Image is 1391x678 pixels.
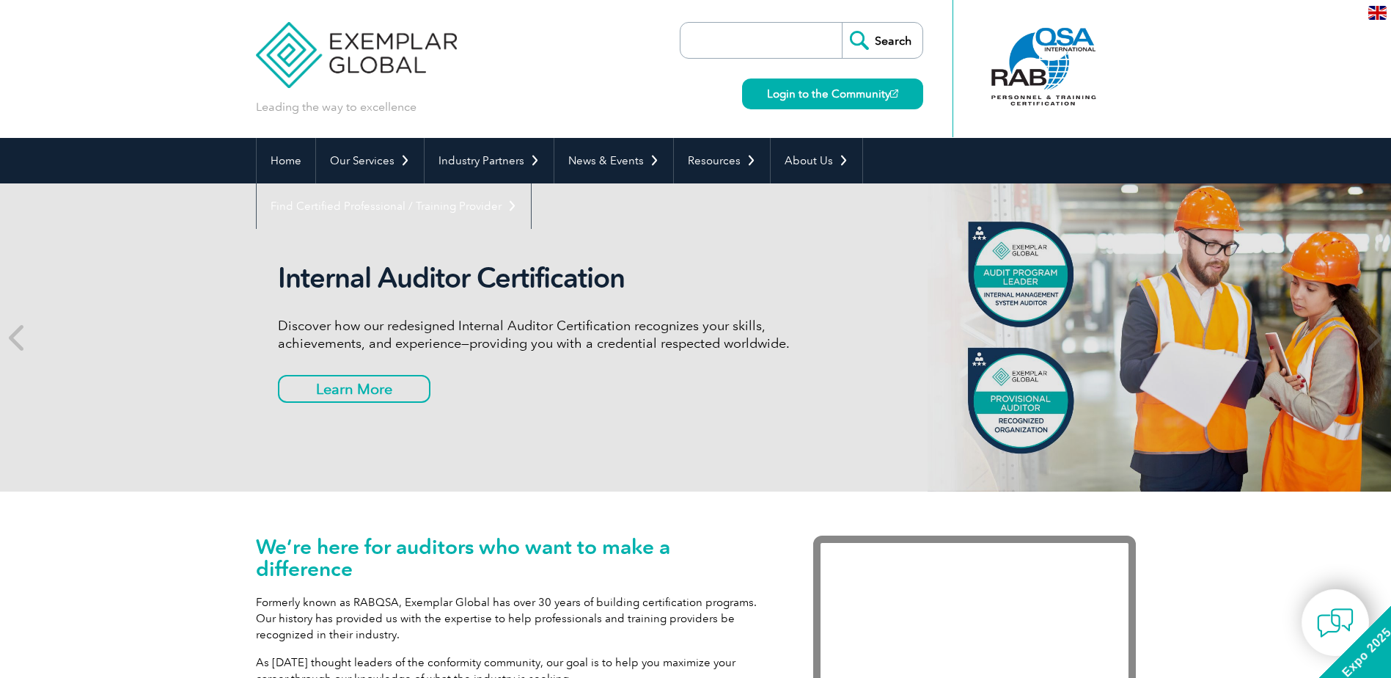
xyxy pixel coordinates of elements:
p: Leading the way to excellence [256,99,416,115]
img: en [1368,6,1387,20]
p: Formerly known as RABQSA, Exemplar Global has over 30 years of building certification programs. O... [256,594,769,643]
input: Search [842,23,922,58]
h1: We’re here for auditors who want to make a difference [256,536,769,580]
a: Industry Partners [425,138,554,183]
a: Find Certified Professional / Training Provider [257,183,531,229]
a: News & Events [554,138,673,183]
p: Discover how our redesigned Internal Auditor Certification recognizes your skills, achievements, ... [278,317,828,352]
h2: Internal Auditor Certification [278,261,828,295]
a: Resources [674,138,770,183]
img: open_square.png [890,90,898,98]
a: About Us [771,138,862,183]
a: Learn More [278,375,430,403]
img: contact-chat.png [1317,605,1354,641]
a: Login to the Community [742,79,923,109]
a: Our Services [316,138,424,183]
a: Home [257,138,315,183]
